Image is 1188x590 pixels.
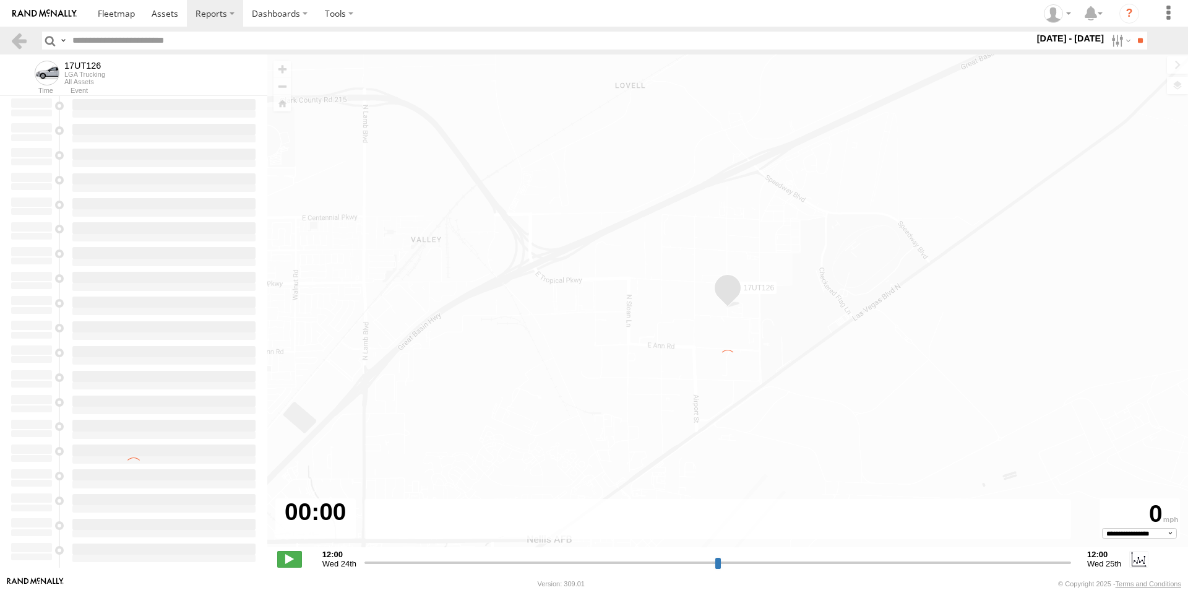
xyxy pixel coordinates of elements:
[1087,559,1121,568] span: Wed 25th
[10,88,53,94] div: Time
[322,550,356,559] strong: 12:00
[1116,580,1181,588] a: Terms and Conditions
[12,9,77,18] img: rand-logo.svg
[322,559,356,568] span: Wed 24th
[10,32,28,50] a: Back to previous Page
[58,32,68,50] label: Search Query
[1087,550,1121,559] strong: 12:00
[538,580,585,588] div: Version: 309.01
[64,78,105,85] div: All Assets
[64,61,105,71] div: 17UT126 - View Asset History
[1119,4,1139,24] i: ?
[1058,580,1181,588] div: © Copyright 2025 -
[7,578,64,590] a: Visit our Website
[1106,32,1133,50] label: Search Filter Options
[1035,32,1107,45] label: [DATE] - [DATE]
[1039,4,1075,23] div: Carlos Vazquez
[64,71,105,78] div: LGA Trucking
[71,88,267,94] div: Event
[1101,500,1178,528] div: 0
[277,551,302,567] label: Play/Stop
